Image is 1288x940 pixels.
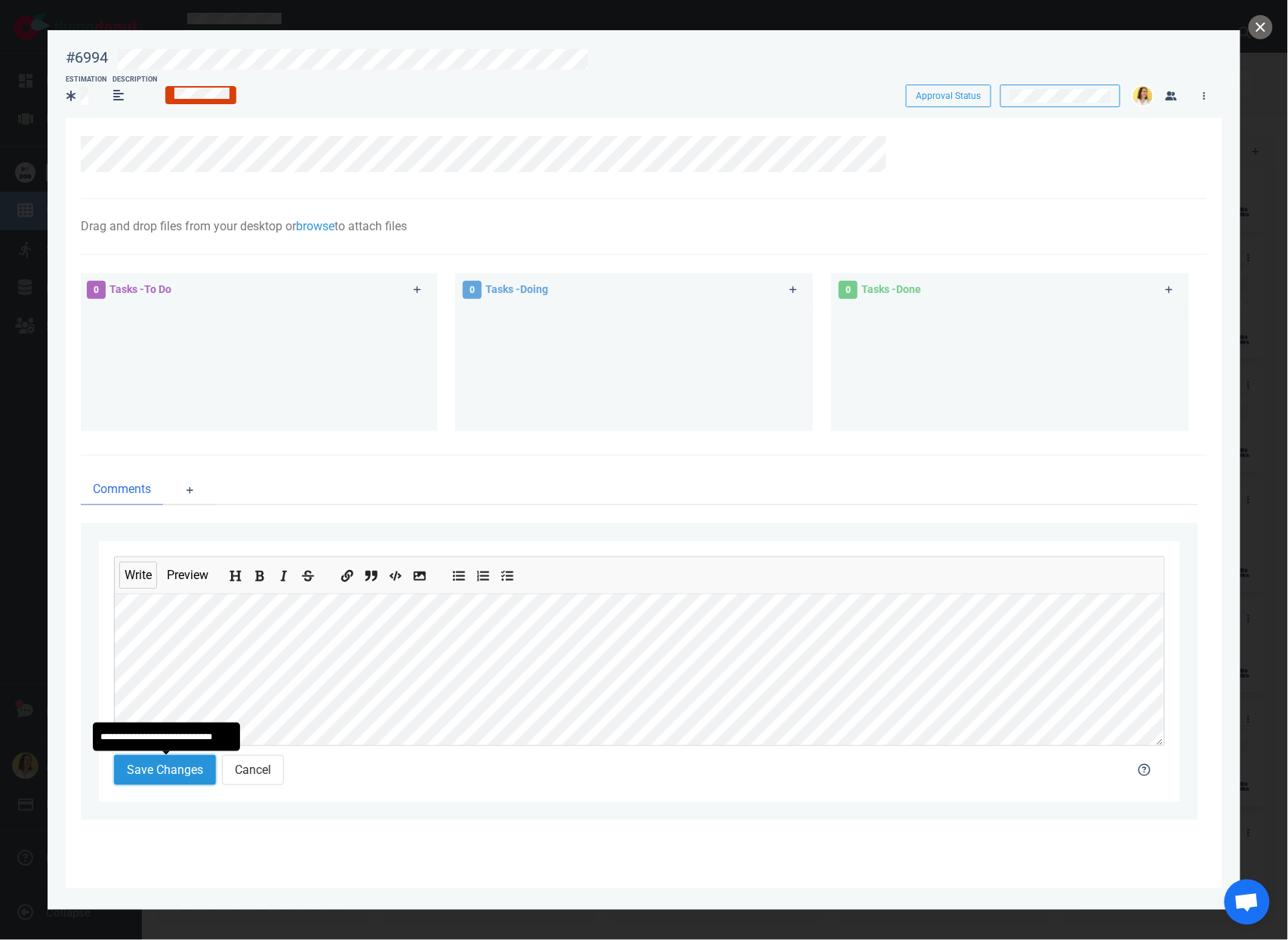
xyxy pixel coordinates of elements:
[112,75,157,85] div: Description
[498,565,516,581] button: Add checked list
[906,85,991,107] button: Approval Status
[87,281,106,299] span: 0
[81,219,296,233] span: Drag and drop files from your desktop or
[222,755,284,785] button: Cancel
[411,565,429,581] button: Add image
[861,283,921,295] span: Tasks - Done
[109,283,171,295] span: Tasks - To Do
[162,562,214,589] button: Preview
[387,565,405,581] button: Insert code
[66,75,106,85] div: Estimation
[839,281,858,299] span: 0
[450,565,468,581] button: Add unordered list
[334,219,407,233] span: to attach files
[251,565,269,581] button: Add bold text
[1249,15,1273,39] button: close
[338,565,356,581] button: Add a link
[119,562,157,589] button: Write
[474,565,492,581] button: Add ordered list
[226,565,245,581] button: Add header
[66,48,108,67] div: #6994
[93,480,151,498] span: Comments
[362,565,381,581] button: Insert a quote
[275,565,293,581] button: Add italic text
[296,219,334,233] a: browse
[114,755,216,785] button: Save Changes
[299,565,317,581] button: Add strikethrough text
[485,283,548,295] span: Tasks - Doing
[463,281,482,299] span: 0
[1133,86,1153,106] img: 26
[1225,880,1270,925] div: Ouvrir le chat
